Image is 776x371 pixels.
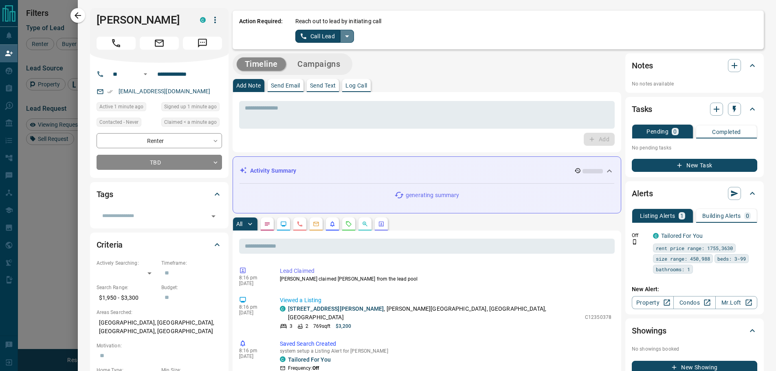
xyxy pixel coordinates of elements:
div: Showings [632,321,757,340]
p: 8:16 pm [239,304,268,310]
span: Active 1 minute ago [99,103,143,111]
div: Mon Aug 18 2025 [97,102,157,114]
span: Message [183,37,222,50]
div: split button [295,30,354,43]
div: Mon Aug 18 2025 [161,118,222,129]
p: Send Email [271,83,300,88]
p: [DATE] [239,353,268,359]
p: 769 sqft [313,323,331,330]
svg: Listing Alerts [329,221,336,227]
a: Tailored For You [661,233,703,239]
p: Actively Searching: [97,259,157,267]
span: beds: 3-99 [717,255,746,263]
svg: Emails [313,221,319,227]
div: condos.ca [653,233,659,239]
p: Motivation: [97,342,222,349]
h2: Showings [632,324,666,337]
p: Timeframe: [161,259,222,267]
p: 2 [306,323,308,330]
p: Saved Search Created [280,340,612,348]
a: Tailored For You [288,356,331,363]
p: [DATE] [239,281,268,286]
svg: Lead Browsing Activity [280,221,287,227]
p: No pending tasks [632,142,757,154]
strong: Off [312,365,319,371]
div: Tasks [632,99,757,119]
svg: Push Notification Only [632,239,638,245]
h2: Tags [97,188,113,201]
div: condos.ca [200,17,206,23]
p: Building Alerts [702,213,741,219]
div: Alerts [632,184,757,203]
a: Condos [673,296,715,309]
span: bathrooms: 1 [656,265,690,273]
p: Viewed a Listing [280,296,612,305]
div: condos.ca [280,306,286,312]
button: Call Lead [295,30,341,43]
h2: Notes [632,59,653,72]
p: Lead Claimed [280,267,612,275]
p: [DATE] [239,310,268,316]
p: Search Range: [97,284,157,291]
h2: Alerts [632,187,653,200]
p: Add Note [236,83,261,88]
span: Claimed < a minute ago [164,118,217,126]
p: Send Text [310,83,336,88]
p: C12350378 [585,314,611,321]
span: rent price range: 1755,3630 [656,244,733,252]
div: Renter [97,133,222,148]
svg: Opportunities [362,221,368,227]
p: , [PERSON_NAME][GEOGRAPHIC_DATA], [GEOGRAPHIC_DATA], [GEOGRAPHIC_DATA] [288,305,581,322]
p: Completed [712,129,741,135]
p: 8:16 pm [239,348,268,353]
button: Campaigns [289,57,348,71]
div: TBD [97,155,222,170]
p: 0 [746,213,749,219]
p: 3 [290,323,292,330]
p: No notes available [632,80,757,88]
p: Action Required: [239,17,283,43]
p: [GEOGRAPHIC_DATA], [GEOGRAPHIC_DATA], [GEOGRAPHIC_DATA], [GEOGRAPHIC_DATA] [97,316,222,338]
h2: Criteria [97,238,123,251]
p: Listing Alerts [640,213,675,219]
svg: Notes [264,221,270,227]
svg: Agent Actions [378,221,385,227]
svg: Requests [345,221,352,227]
svg: Email Verified [107,89,113,94]
div: Tags [97,184,222,204]
p: $3,200 [336,323,352,330]
p: No showings booked [632,345,757,353]
p: New Alert: [632,285,757,294]
p: All [236,221,243,227]
a: Property [632,296,674,309]
button: Open [141,69,150,79]
a: Mr.Loft [715,296,757,309]
span: Email [140,37,179,50]
span: Signed up 1 minute ago [164,103,217,111]
a: [EMAIL_ADDRESS][DOMAIN_NAME] [119,88,211,94]
p: [PERSON_NAME] claimed [PERSON_NAME] from the lead pool [280,275,612,283]
div: condos.ca [280,356,286,362]
button: New Task [632,159,757,172]
p: 1 [680,213,684,219]
p: Log Call [345,83,367,88]
svg: Calls [297,221,303,227]
p: Reach out to lead by initiating call [295,17,382,26]
p: Activity Summary [250,167,297,175]
h2: Tasks [632,103,652,116]
div: Criteria [97,235,222,255]
button: Timeline [237,57,286,71]
a: [STREET_ADDRESS][PERSON_NAME] [288,305,384,312]
div: Activity Summary [240,163,615,178]
div: Notes [632,56,757,75]
button: Open [208,211,219,222]
p: 0 [673,129,677,134]
p: 8:16 pm [239,275,268,281]
p: system setup a Listing Alert for [PERSON_NAME] [280,348,612,354]
h1: [PERSON_NAME] [97,13,188,26]
span: size range: 450,988 [656,255,710,263]
p: Off [632,232,648,239]
p: Pending [646,129,668,134]
p: $1,950 - $3,300 [97,291,157,305]
p: generating summary [406,191,459,200]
